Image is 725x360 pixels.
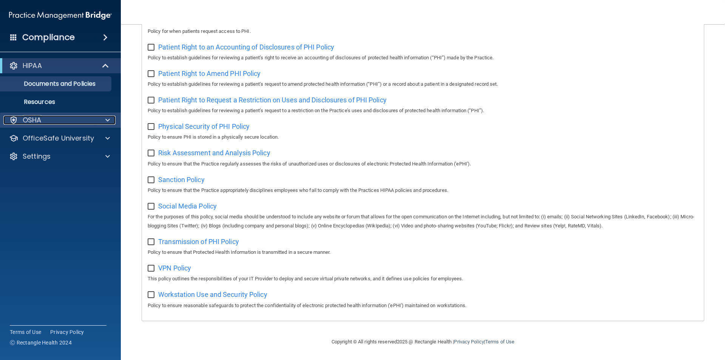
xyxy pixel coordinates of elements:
[22,32,75,43] h4: Compliance
[9,152,110,161] a: Settings
[148,274,698,283] p: This policy outlines the responsibilities of your IT Provider to deploy and secure virtual privat...
[148,106,698,115] p: Policy to establish guidelines for reviewing a patient’s request to a restriction on the Practice...
[10,339,72,346] span: Ⓒ Rectangle Health 2024
[23,61,42,70] p: HIPAA
[9,8,112,23] img: PMB logo
[148,80,698,89] p: Policy to establish guidelines for reviewing a patient’s request to amend protected health inform...
[158,96,387,104] span: Patient Right to Request a Restriction on Uses and Disclosures of PHI Policy
[9,134,110,143] a: OfficeSafe University
[23,134,94,143] p: OfficeSafe University
[485,339,514,345] a: Terms of Use
[10,328,41,336] a: Terms of Use
[148,27,698,36] p: Policy for when patients request access to PHI.
[158,202,217,210] span: Social Media Policy
[148,248,698,257] p: Policy to ensure that Protected Health Information is transmitted in a secure manner.
[148,53,698,62] p: Policy to establish guidelines for reviewing a patient’s right to receive an accounting of disclo...
[158,122,250,130] span: Physical Security of PHI Policy
[5,80,108,88] p: Documents and Policies
[9,116,110,125] a: OSHA
[158,176,205,184] span: Sanction Policy
[23,152,51,161] p: Settings
[158,264,191,272] span: VPN Policy
[285,330,561,354] div: Copyright © All rights reserved 2025 @ Rectangle Health | |
[158,290,267,298] span: Workstation Use and Security Policy
[148,133,698,142] p: Policy to ensure PHI is stored in a physically secure location.
[9,61,110,70] a: HIPAA
[158,70,261,77] span: Patient Right to Amend PHI Policy
[148,212,698,230] p: For the purposes of this policy, social media should be understood to include any website or foru...
[23,116,42,125] p: OSHA
[148,186,698,195] p: Policy to ensure that the Practice appropriately disciplines employees who fail to comply with th...
[158,149,270,157] span: Risk Assessment and Analysis Policy
[50,328,84,336] a: Privacy Policy
[158,238,239,246] span: Transmission of PHI Policy
[5,98,108,106] p: Resources
[454,339,484,345] a: Privacy Policy
[148,301,698,310] p: Policy to ensure reasonable safeguards to protect the confidentiality of electronic protected hea...
[148,159,698,168] p: Policy to ensure that the Practice regularly assesses the risks of unauthorized uses or disclosur...
[158,43,334,51] span: Patient Right to an Accounting of Disclosures of PHI Policy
